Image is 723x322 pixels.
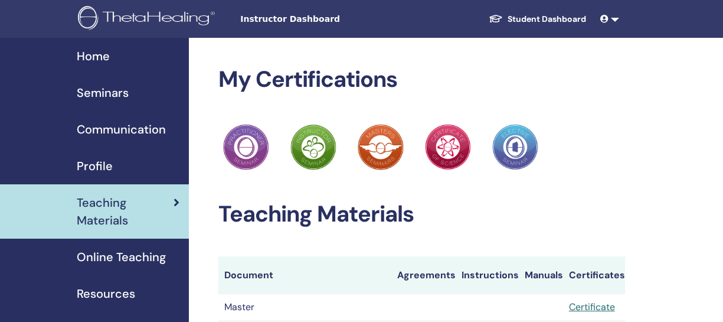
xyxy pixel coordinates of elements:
[489,14,503,24] img: graduation-cap-white.svg
[218,256,391,294] th: Document
[569,301,615,313] a: Certificate
[77,248,166,266] span: Online Teaching
[358,124,404,170] img: Practitioner
[425,124,471,170] img: Practitioner
[240,13,417,25] span: Instructor Dashboard
[77,121,166,138] span: Communication
[77,47,110,65] span: Home
[563,256,625,294] th: Certificates
[479,8,596,30] a: Student Dashboard
[218,66,625,93] h2: My Certifications
[519,256,563,294] th: Manuals
[492,124,538,170] img: Practitioner
[78,6,219,32] img: logo.png
[77,285,135,303] span: Resources
[456,256,519,294] th: Instructions
[391,256,456,294] th: Agreements
[218,201,625,228] h2: Teaching Materials
[223,124,269,170] img: Practitioner
[218,294,391,320] td: Master
[290,124,336,170] img: Practitioner
[77,194,174,229] span: Teaching Materials
[77,157,113,175] span: Profile
[77,84,129,102] span: Seminars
